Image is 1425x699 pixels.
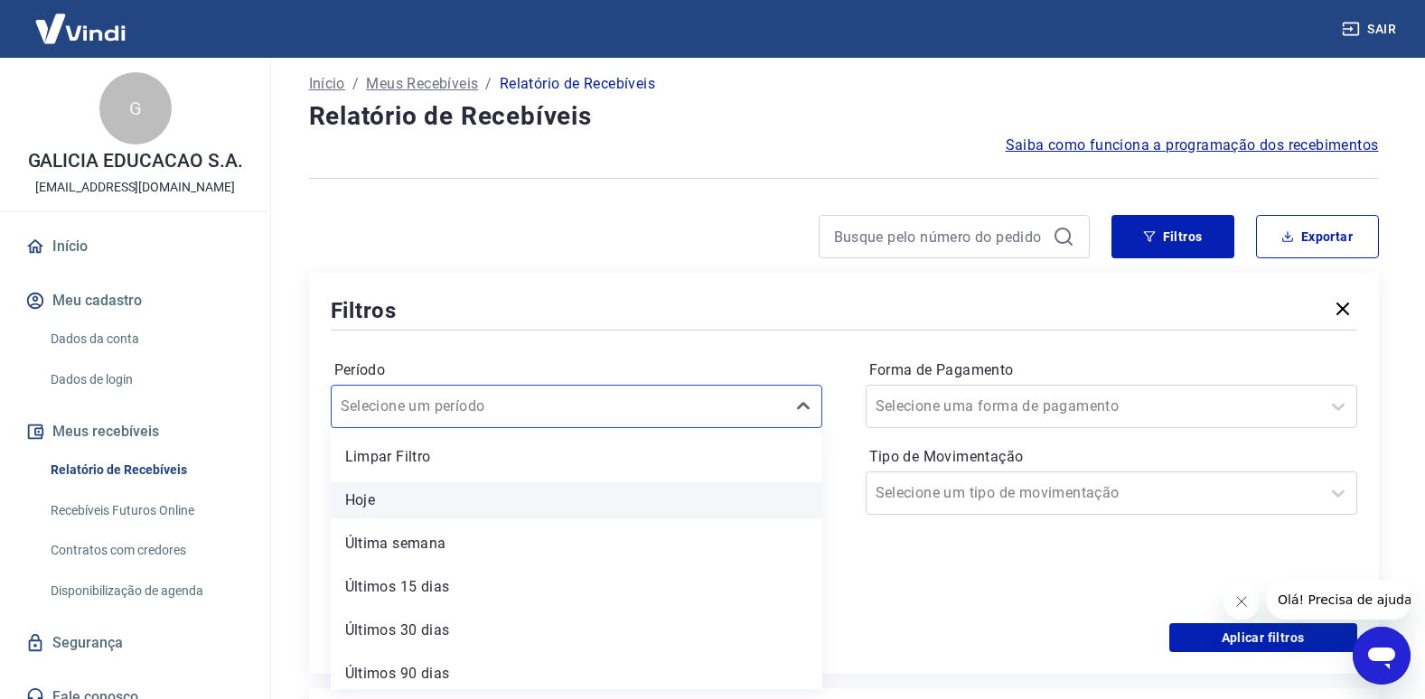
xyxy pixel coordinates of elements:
a: Disponibilização de agenda [43,573,248,610]
p: GALICIA EDUCACAO S.A. [28,152,243,171]
label: Forma de Pagamento [869,359,1354,381]
iframe: Fechar mensagem [1223,583,1260,620]
input: Busque pelo número do pedido [834,223,1045,250]
div: Últimos 90 dias [331,656,822,692]
p: Relatório de Recebíveis [500,73,655,95]
a: Saiba como funciona a programação dos recebimentos [1006,135,1379,156]
h5: Filtros [331,296,398,325]
button: Sair [1338,13,1403,46]
button: Meu cadastro [22,281,248,321]
p: / [352,73,359,95]
p: / [485,73,492,95]
div: Hoje [331,482,822,518]
a: Dados de login [43,361,248,398]
label: Tipo de Movimentação [869,446,1354,468]
div: Últimos 15 dias [331,569,822,605]
label: Período [334,359,819,381]
div: Limpar Filtro [331,439,822,475]
div: G [99,72,172,144]
button: Aplicar filtros [1169,623,1357,652]
iframe: Mensagem da empresa [1267,580,1411,620]
span: Olá! Precisa de ajuda? [11,13,152,27]
a: Início [22,227,248,266]
iframe: Botão para abrir a janela de mensagens [1353,627,1411,685]
h4: Relatório de Recebíveis [309,98,1379,135]
button: Filtros [1111,215,1234,258]
div: Última semana [331,526,822,562]
a: Segurança [22,623,248,663]
p: [EMAIL_ADDRESS][DOMAIN_NAME] [35,178,235,197]
div: Últimos 30 dias [331,612,822,648]
a: Relatório de Recebíveis [43,452,248,489]
img: Vindi [22,1,139,56]
a: Início [309,73,345,95]
button: Meus recebíveis [22,412,248,452]
a: Contratos com credores [43,532,248,569]
button: Exportar [1256,215,1379,258]
a: Meus Recebíveis [366,73,478,95]
a: Recebíveis Futuros Online [43,492,248,529]
a: Dados da conta [43,321,248,358]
